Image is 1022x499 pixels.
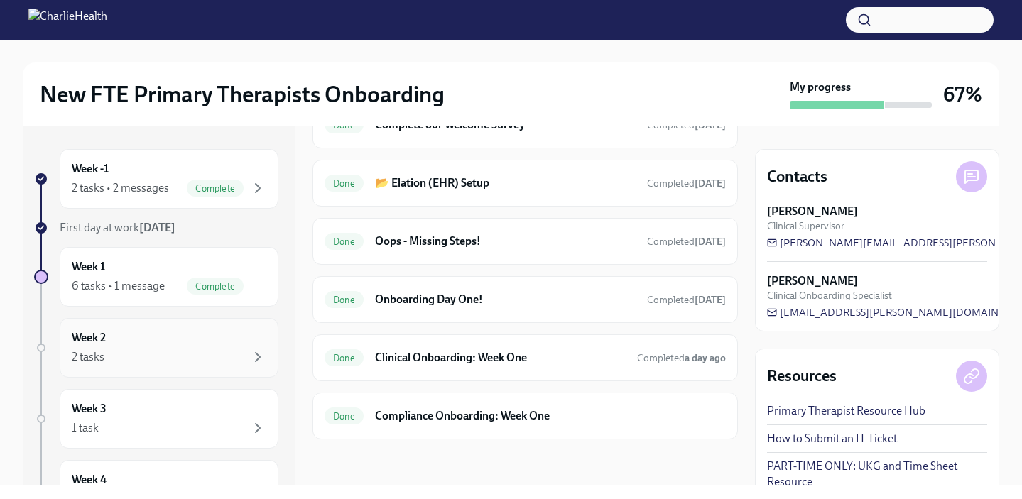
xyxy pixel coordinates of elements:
[767,204,858,219] strong: [PERSON_NAME]
[767,289,892,302] span: Clinical Onboarding Specialist
[34,220,278,236] a: First day at work[DATE]
[325,411,364,422] span: Done
[767,459,987,490] a: PART-TIME ONLY: UKG and Time Sheet Resource
[375,350,626,366] h6: Clinical Onboarding: Week One
[647,236,726,248] span: Completed
[375,234,636,249] h6: Oops - Missing Steps!
[943,82,982,107] h3: 67%
[647,235,726,248] span: October 6th, 2025 11:31
[767,366,837,387] h4: Resources
[647,119,726,131] span: Completed
[375,175,636,191] h6: 📂 Elation (EHR) Setup
[72,161,109,177] h6: Week -1
[60,221,175,234] span: First day at work
[647,294,726,306] span: Completed
[325,236,364,247] span: Done
[34,149,278,209] a: Week -12 tasks • 2 messagesComplete
[325,288,726,311] a: DoneOnboarding Day One!Completed[DATE]
[72,330,106,346] h6: Week 2
[72,278,165,294] div: 6 tasks • 1 message
[685,352,726,364] strong: a day ago
[34,318,278,378] a: Week 22 tasks
[325,346,726,369] a: DoneClinical Onboarding: Week OneCompleteda day ago
[767,431,897,446] a: How to Submit an IT Ticket
[767,273,858,289] strong: [PERSON_NAME]
[767,403,925,419] a: Primary Therapist Resource Hub
[695,294,726,306] strong: [DATE]
[34,389,278,449] a: Week 31 task
[187,183,244,194] span: Complete
[637,351,726,365] span: October 8th, 2025 12:49
[647,293,726,307] span: October 6th, 2025 21:11
[325,230,726,253] a: DoneOops - Missing Steps!Completed[DATE]
[637,352,726,364] span: Completed
[72,349,104,365] div: 2 tasks
[325,353,364,363] span: Done
[34,247,278,307] a: Week 16 tasks • 1 messageComplete
[325,405,726,427] a: DoneCompliance Onboarding: Week One
[695,236,726,248] strong: [DATE]
[647,177,726,190] span: October 6th, 2025 10:57
[767,166,827,187] h4: Contacts
[187,281,244,292] span: Complete
[325,295,364,305] span: Done
[72,401,107,417] h6: Week 3
[40,80,445,109] h2: New FTE Primary Therapists Onboarding
[375,292,636,307] h6: Onboarding Day One!
[72,420,99,436] div: 1 task
[695,119,726,131] strong: [DATE]
[72,180,169,196] div: 2 tasks • 2 messages
[647,177,726,190] span: Completed
[72,472,107,488] h6: Week 4
[28,9,107,31] img: CharlieHealth
[325,178,364,189] span: Done
[695,177,726,190] strong: [DATE]
[767,219,844,233] span: Clinical Supervisor
[72,259,105,275] h6: Week 1
[139,221,175,234] strong: [DATE]
[375,408,726,424] h6: Compliance Onboarding: Week One
[790,79,851,95] strong: My progress
[325,172,726,194] a: Done📂 Elation (EHR) SetupCompleted[DATE]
